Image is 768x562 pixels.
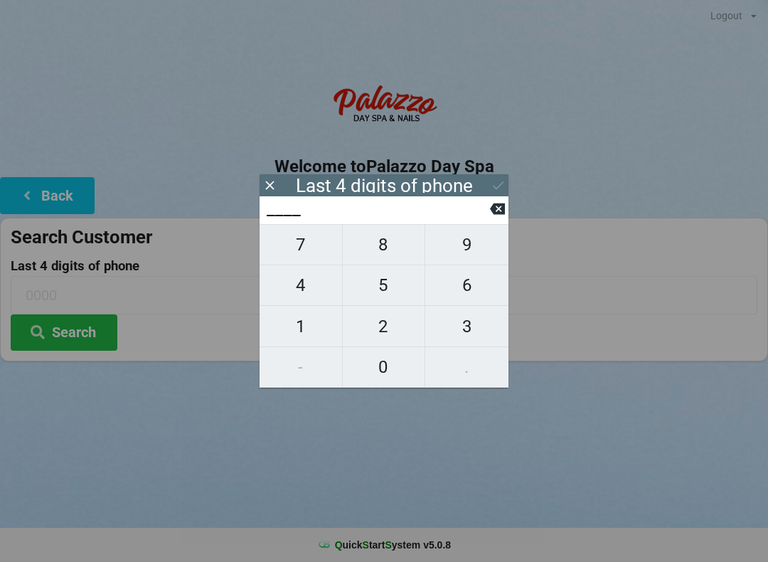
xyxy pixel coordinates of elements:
span: 4 [260,270,342,300]
button: 2 [343,306,426,346]
button: 0 [343,347,426,388]
button: 9 [425,224,508,265]
button: 4 [260,265,343,306]
span: 6 [425,270,508,300]
button: 5 [343,265,426,306]
span: 8 [343,230,425,260]
span: 5 [343,270,425,300]
span: 3 [425,312,508,341]
span: 7 [260,230,342,260]
span: 1 [260,312,342,341]
span: 0 [343,352,425,382]
span: 9 [425,230,508,260]
button: 3 [425,306,508,346]
button: 1 [260,306,343,346]
button: 7 [260,224,343,265]
button: 8 [343,224,426,265]
button: 6 [425,265,508,306]
span: 2 [343,312,425,341]
div: Last 4 digits of phone [296,179,473,193]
